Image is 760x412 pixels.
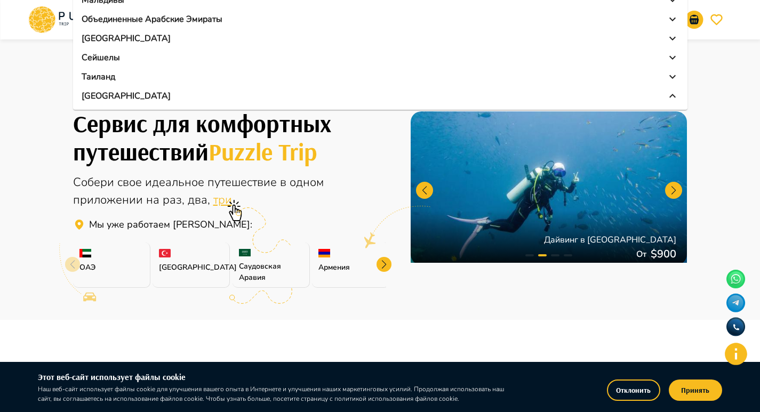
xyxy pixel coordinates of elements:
p: [GEOGRAPHIC_DATA] [82,32,171,45]
button: favorite [708,11,726,29]
p: Саудовская Аравия [239,261,303,283]
p: 900 [657,246,676,262]
h6: Этот веб-сайт использует файлы cookie [38,370,517,384]
span: три [213,192,232,208]
span: на [146,192,163,208]
p: Сейшелы [82,51,120,64]
span: свое [117,174,145,190]
span: Собери [73,174,117,190]
span: путешествие [207,174,280,190]
p: Армения [318,262,382,273]
p: Наш веб-сайт использует файлы cookie для улучшения вашего опыта в Интернете и улучшения наших мар... [38,384,517,403]
p: Таиланд [82,70,115,83]
span: в [280,174,290,190]
button: Принять [669,379,722,401]
span: два, [188,192,213,208]
p: ОАЭ [79,262,143,273]
p: Сервис для путешествий Puzzle Trip [89,217,252,232]
h1: Собери свое идеальное путешествие с Puzzle Trip [73,109,387,165]
div: Онлайн агрегатор туристических услуг для путешествий по всему миру. [73,174,387,209]
p: [GEOGRAPHIC_DATA] [159,262,223,273]
p: Дайвинг в [GEOGRAPHIC_DATA] [544,233,676,246]
p: От [636,248,651,261]
span: идеальное [145,174,207,190]
span: одном [290,174,324,190]
p: $ [651,246,657,262]
span: раз, [163,192,188,208]
span: Puzzle Trip [209,136,317,166]
span: приложении [73,192,146,208]
button: Отклонить [607,379,660,401]
button: notifications [685,11,703,29]
p: Объединенные Арабские Эмираты [82,13,222,26]
p: Аланья [99,109,129,122]
p: [GEOGRAPHIC_DATA] [82,90,171,102]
